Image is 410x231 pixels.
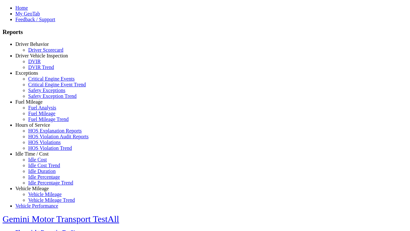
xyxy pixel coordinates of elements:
[15,41,49,47] a: Driver Behavior
[3,29,407,36] h3: Reports
[15,186,49,191] a: Vehicle Mileage
[28,105,56,110] a: Fuel Analysis
[28,134,89,139] a: HOS Violation Audit Reports
[28,128,82,133] a: HOS Explanation Reports
[3,214,119,224] a: Gemini Motor Transport TestAll
[28,140,61,145] a: HOS Violations
[28,157,47,162] a: Idle Cost
[28,76,75,81] a: Critical Engine Events
[28,64,54,70] a: DVIR Trend
[28,93,77,99] a: Safety Exception Trend
[28,82,86,87] a: Critical Engine Event Trend
[15,11,40,16] a: My GeoTab
[15,70,38,76] a: Exceptions
[15,17,55,22] a: Feedback / Support
[28,47,63,53] a: Driver Scorecard
[15,5,28,11] a: Home
[15,122,50,128] a: Hours of Service
[15,151,49,157] a: Idle Time / Cost
[28,168,56,174] a: Idle Duration
[28,145,72,151] a: HOS Violation Trend
[28,111,55,116] a: Fuel Mileage
[28,163,60,168] a: Idle Cost Trend
[28,88,65,93] a: Safety Exceptions
[15,203,58,209] a: Vehicle Performance
[15,99,43,105] a: Fuel Mileage
[28,116,69,122] a: Fuel Mileage Trend
[28,192,61,197] a: Vehicle Mileage
[15,53,68,58] a: Driver Vehicle Inspection
[28,174,60,180] a: Idle Percentage
[28,180,73,185] a: Idle Percentage Trend
[28,59,41,64] a: DVIR
[28,197,75,203] a: Vehicle Mileage Trend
